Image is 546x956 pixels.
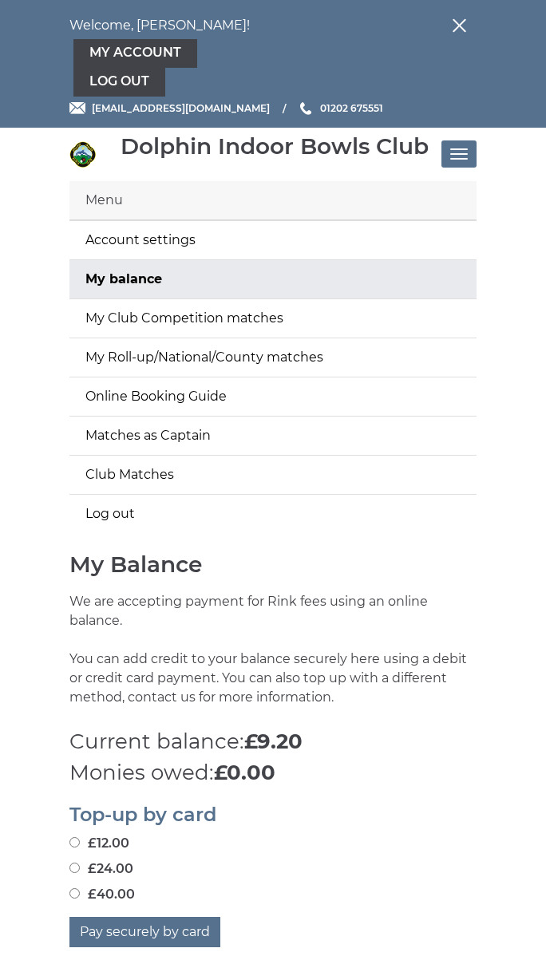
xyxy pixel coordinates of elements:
button: Toggle navigation [441,140,477,168]
strong: £0.00 [214,760,275,785]
a: Log out [73,68,165,97]
nav: Welcome, [PERSON_NAME]! [69,12,477,97]
button: Toggle navigation [441,12,477,39]
button: Pay securely by card [69,917,220,947]
p: Monies owed: [69,757,477,788]
img: Email [69,102,85,114]
a: My Account [73,39,197,68]
input: £40.00 [69,888,80,899]
a: Account settings [69,221,477,259]
div: Menu [69,181,477,220]
span: [EMAIL_ADDRESS][DOMAIN_NAME] [92,102,270,114]
a: Club Matches [69,456,477,494]
a: My Roll-up/National/County matches [69,338,477,377]
img: Phone us [300,102,311,115]
a: My Club Competition matches [69,299,477,338]
a: Email [EMAIL_ADDRESS][DOMAIN_NAME] [69,101,270,116]
img: Dolphin Indoor Bowls Club [69,141,96,168]
a: My balance [69,260,477,298]
h2: Top-up by card [69,804,477,825]
p: Current balance: [69,726,477,757]
p: We are accepting payment for Rink fees using an online balance. You can add credit to your balanc... [69,592,477,726]
label: £12.00 [69,834,129,853]
a: Log out [69,495,477,533]
span: 01202 675551 [320,102,383,114]
div: Dolphin Indoor Bowls Club [121,134,429,159]
input: £12.00 [69,837,80,847]
input: £24.00 [69,863,80,873]
strong: £9.20 [244,729,303,754]
a: Online Booking Guide [69,377,477,416]
label: £24.00 [69,859,133,879]
a: Phone us 01202 675551 [298,101,383,116]
a: Matches as Captain [69,417,477,455]
h1: My Balance [69,552,477,577]
label: £40.00 [69,885,135,904]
